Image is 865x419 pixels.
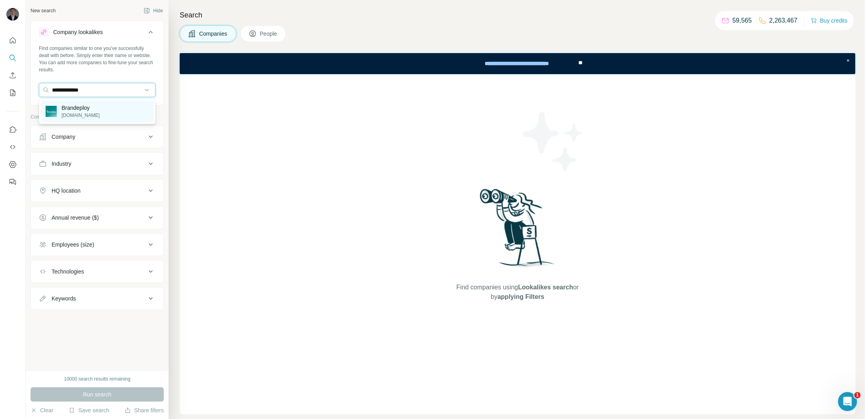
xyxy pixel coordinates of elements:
span: Find companies using or by [454,283,581,302]
button: Industry [31,154,163,173]
div: HQ location [52,187,81,195]
p: [DOMAIN_NAME] [61,112,100,119]
button: Save search [69,406,109,414]
span: People [260,30,278,38]
button: Keywords [31,289,163,308]
div: 10000 search results remaining [64,375,130,383]
p: 59,565 [733,16,752,25]
button: Feedback [6,175,19,189]
button: Clear [31,406,53,414]
button: Company [31,127,163,146]
div: Company lookalikes [53,28,103,36]
button: Company lookalikes [31,23,163,45]
h4: Search [180,10,855,21]
button: Employees (size) [31,235,163,254]
button: Search [6,51,19,65]
div: Company [52,133,75,141]
button: Enrich CSV [6,68,19,82]
button: Quick start [6,33,19,48]
button: Annual revenue ($) [31,208,163,227]
p: 2,263,467 [769,16,798,25]
div: Employees (size) [52,241,94,249]
iframe: Banner [180,53,855,74]
span: Lookalikes search [518,284,573,291]
div: New search [31,7,56,14]
button: My lists [6,86,19,100]
button: Share filters [125,406,164,414]
button: HQ location [31,181,163,200]
button: Use Surfe on LinkedIn [6,122,19,137]
div: Keywords [52,295,76,302]
div: Annual revenue ($) [52,214,99,222]
img: Surfe Illustration - Stars [518,106,589,177]
div: Find companies similar to one you've successfully dealt with before. Simply enter their name or w... [39,45,155,73]
button: Technologies [31,262,163,281]
button: Use Surfe API [6,140,19,154]
img: Avatar [6,8,19,21]
div: Technologies [52,268,84,276]
span: 1 [854,392,861,398]
p: Brandeploy [61,104,100,112]
span: applying Filters [497,293,544,300]
iframe: Intercom live chat [838,392,857,411]
img: Brandeploy [46,106,57,117]
img: Surfe Illustration - Woman searching with binoculars [476,187,559,275]
span: Companies [199,30,228,38]
p: Company information [31,113,164,121]
button: Hide [138,5,169,17]
button: Dashboard [6,157,19,172]
button: Buy credits [811,15,848,26]
div: Industry [52,160,71,168]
